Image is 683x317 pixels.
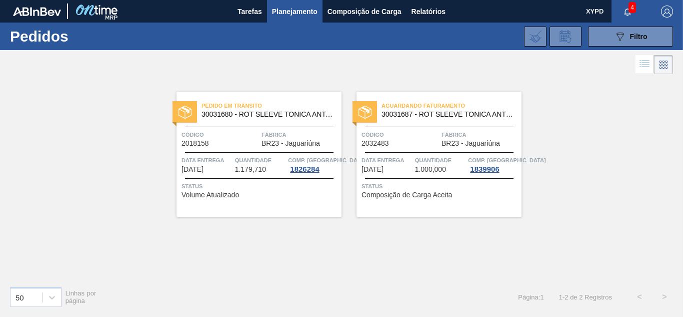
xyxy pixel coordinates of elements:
a: statusPedido em Trânsito30031680 - ROT SLEEVE TONICA ANTARCTICA 1L IN211Código2018158FábricaBR23 ... [161,92,341,217]
div: 1826284 [288,165,321,173]
span: Tarefas [237,6,262,18]
div: Importar Negociações dos Pedidos [524,27,546,47]
span: Fábrica [441,130,519,140]
span: 4 [628,2,636,13]
span: Volume Atualizado [181,191,239,199]
span: Comp. Carga [468,155,545,165]
span: Relatórios [411,6,445,18]
span: Status [181,181,339,191]
span: Fábrica [261,130,339,140]
div: 50 [15,293,24,301]
span: Aguardando Faturamento [381,101,521,111]
span: Status [361,181,519,191]
span: 30031687 - ROT SLEEVE TONICA ANT ZERO 1L IN211 [381,111,513,118]
img: status [178,106,191,119]
span: 2032483 [361,140,389,147]
img: TNhmsLtSVTkK8tSr43FrP2fwEKptu5GPRR3wAAAABJRU5ErkJggg== [13,7,61,16]
span: 29/10/2025 [361,166,383,173]
span: Linhas por página [65,289,96,304]
span: Data Entrega [181,155,232,165]
span: Composição de Carga [327,6,401,18]
span: Código [181,130,259,140]
img: Logout [661,6,673,18]
a: statusAguardando Faturamento30031687 - ROT SLEEVE TONICA ANT ZERO 1L IN211Código2032483FábricaBR2... [341,92,521,217]
div: Visão em Lista [635,55,654,74]
span: 1.179,710 [235,166,266,173]
span: Código [361,130,439,140]
span: Quantidade [235,155,286,165]
button: < [627,284,652,309]
span: 30031680 - ROT SLEEVE TONICA ANTARCTICA 1L IN211 [201,111,333,118]
span: BR23 - Jaguariúna [261,140,320,147]
span: Filtro [630,33,647,41]
span: Planejamento [272,6,317,18]
span: 1.000,000 [415,166,446,173]
span: Composição de Carga Aceita [361,191,452,199]
span: Data Entrega [361,155,412,165]
span: BR23 - Jaguariúna [441,140,500,147]
span: Comp. Carga [288,155,365,165]
span: Página : 1 [518,293,543,301]
img: status [358,106,371,119]
span: 2018158 [181,140,209,147]
button: > [652,284,677,309]
span: 1 - 2 de 2 Registros [559,293,612,301]
div: Visão em Cards [654,55,673,74]
a: Comp. [GEOGRAPHIC_DATA]1826284 [288,155,339,173]
button: Filtro [588,27,673,47]
button: Notificações [611,5,643,19]
a: Comp. [GEOGRAPHIC_DATA]1839906 [468,155,519,173]
span: 02/10/2025 [181,166,203,173]
span: Quantidade [415,155,466,165]
h1: Pedidos [10,31,150,42]
div: Solicitação de Revisão de Pedidos [549,27,581,47]
span: Pedido em Trânsito [201,101,341,111]
div: 1839906 [468,165,501,173]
